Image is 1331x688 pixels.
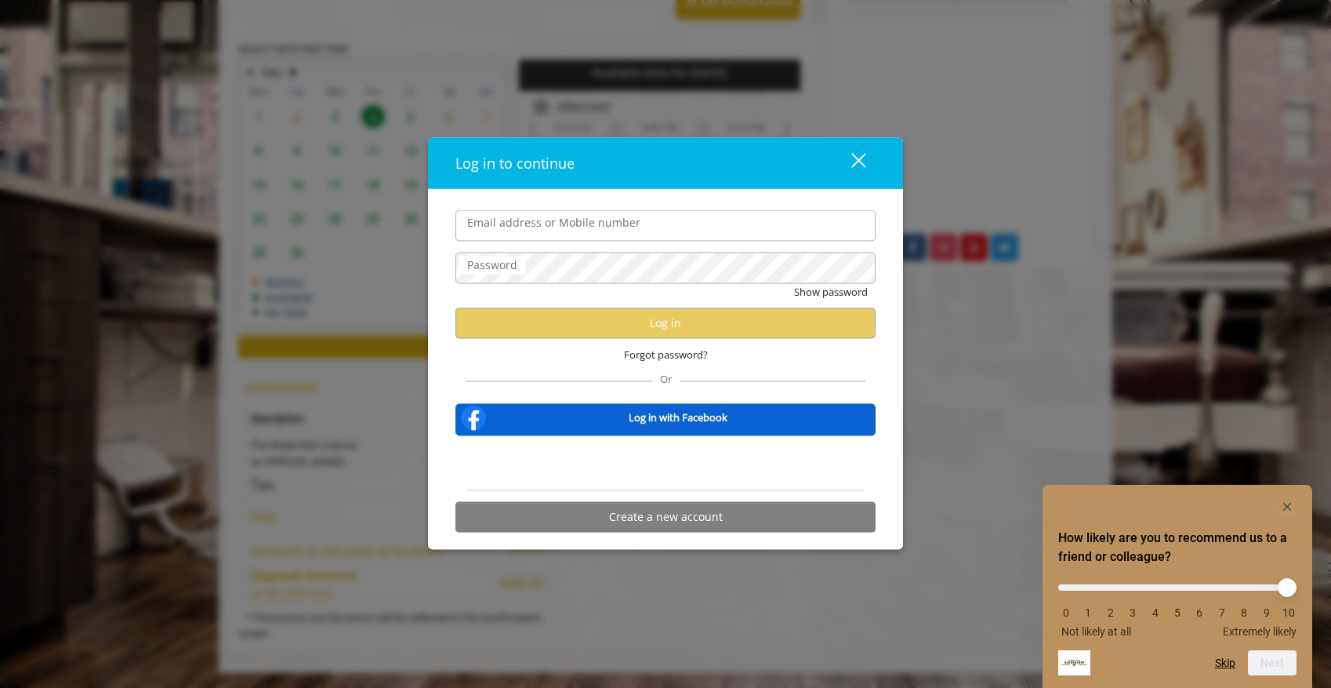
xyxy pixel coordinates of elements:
span: Forgot password? [624,347,708,363]
span: Extremely likely [1223,625,1297,638]
li: 0 [1058,606,1074,619]
label: Email address or Mobile number [459,214,648,231]
button: Create a new account [455,501,876,532]
li: 5 [1170,606,1185,619]
button: Skip [1215,657,1235,669]
button: Next question [1248,650,1297,675]
span: Not likely at all [1061,625,1131,638]
div: How likely are you to recommend us to a friend or colleague? Select an option from 0 to 10, with ... [1058,497,1297,675]
input: Email address or Mobile number [455,210,876,242]
li: 1 [1080,606,1096,619]
div: close dialog [833,151,865,175]
span: Or [652,371,680,385]
li: 10 [1281,606,1297,619]
label: Password [459,257,525,274]
li: 9 [1259,606,1275,619]
li: 6 [1191,606,1207,619]
button: Show password [794,284,868,300]
img: facebook-logo [458,402,489,433]
li: 8 [1236,606,1252,619]
li: 3 [1125,606,1141,619]
div: How likely are you to recommend us to a friend or colleague? Select an option from 0 to 10, with ... [1058,573,1297,638]
input: Password [455,253,876,284]
li: 4 [1148,606,1163,619]
span: Log in to continue [455,154,575,173]
li: 7 [1214,606,1230,619]
b: Log in with Facebook [629,410,727,426]
li: 2 [1103,606,1119,619]
button: Log in [455,308,876,338]
button: Hide survey [1278,497,1297,516]
button: close dialog [822,147,876,179]
h2: How likely are you to recommend us to a friend or colleague? Select an option from 0 to 10, with ... [1058,529,1297,566]
iframe: Sign in with Google Button [579,446,753,480]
